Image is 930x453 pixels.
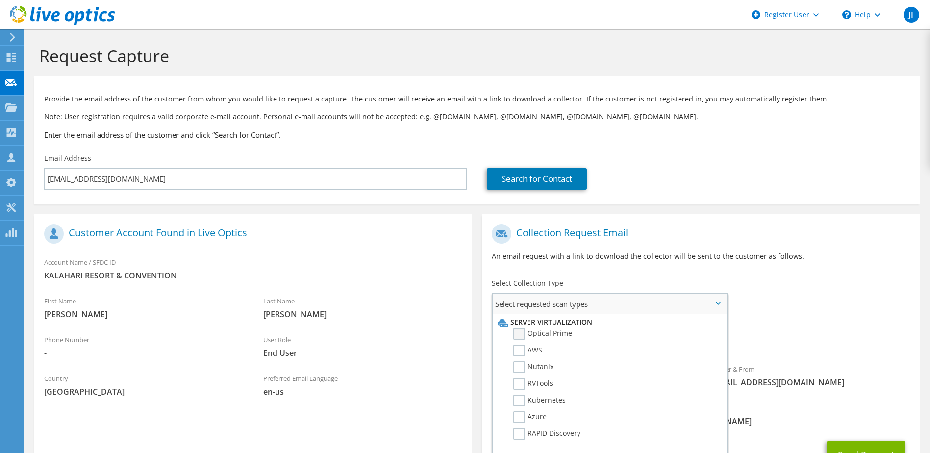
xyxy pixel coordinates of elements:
label: Select Collection Type [492,278,563,288]
label: RVTools [513,378,553,390]
div: Last Name [253,291,473,325]
a: Search for Contact [487,168,587,190]
svg: \n [842,10,851,19]
span: [PERSON_NAME] [263,309,463,320]
label: Nutanix [513,361,553,373]
div: Account Name / SFDC ID [34,252,472,286]
label: Azure [513,411,547,423]
li: Server Virtualization [495,316,721,328]
h1: Collection Request Email [492,224,905,244]
span: Select requested scan types [493,294,726,314]
div: First Name [34,291,253,325]
div: Requested Collections [482,318,920,354]
label: Optical Prime [513,328,572,340]
label: AWS [513,345,542,356]
span: [PERSON_NAME] [44,309,244,320]
div: To [482,359,701,393]
label: RAPID Discovery [513,428,580,440]
span: JI [904,7,919,23]
span: [GEOGRAPHIC_DATA] [44,386,244,397]
div: Country [34,368,253,402]
span: - [44,348,244,358]
span: End User [263,348,463,358]
div: Preferred Email Language [253,368,473,402]
span: KALAHARI RESORT & CONVENTION [44,270,462,281]
div: CC & Reply To [482,398,920,431]
label: Email Address [44,153,91,163]
div: User Role [253,329,473,363]
h1: Request Capture [39,46,910,66]
p: Provide the email address of the customer from whom you would like to request a capture. The cust... [44,94,910,104]
div: Phone Number [34,329,253,363]
div: Sender & From [701,359,920,393]
h1: Customer Account Found in Live Optics [44,224,457,244]
p: An email request with a link to download the collector will be sent to the customer as follows. [492,251,910,262]
span: en-us [263,386,463,397]
label: Kubernetes [513,395,566,406]
h3: Enter the email address of the customer and click “Search for Contact”. [44,129,910,140]
p: Note: User registration requires a valid corporate e-mail account. Personal e-mail accounts will ... [44,111,910,122]
span: [EMAIL_ADDRESS][DOMAIN_NAME] [711,377,910,388]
